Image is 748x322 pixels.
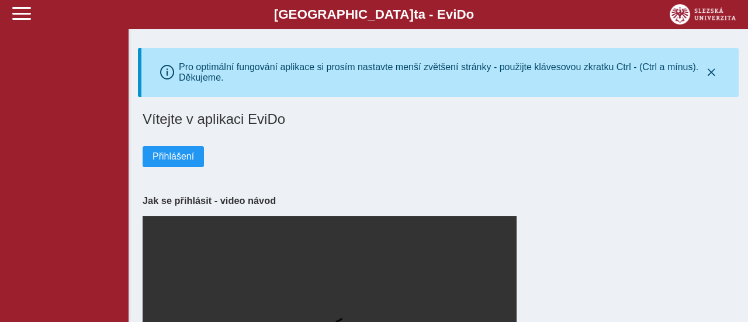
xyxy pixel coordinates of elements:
[466,7,475,22] span: o
[670,4,736,25] img: logo_web_su.png
[143,146,204,167] button: Přihlášení
[153,151,194,162] span: Přihlášení
[414,7,418,22] span: t
[179,62,702,83] div: Pro optimální fungování aplikace si prosím nastavte menší zvětšení stránky - použijte klávesovou ...
[456,7,466,22] span: D
[143,195,734,206] h3: Jak se přihlásit - video návod
[143,111,734,127] h1: Vítejte v aplikaci EviDo
[35,7,713,22] b: [GEOGRAPHIC_DATA] a - Evi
